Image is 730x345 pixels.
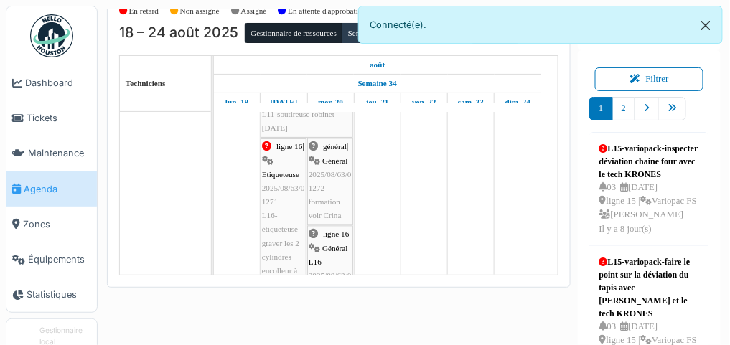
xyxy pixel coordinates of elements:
label: Non assigné [180,5,220,17]
button: Filtrer [595,67,703,91]
a: 18 août 2025 [222,93,252,111]
label: En retard [129,5,159,17]
span: Zones [23,217,91,231]
h2: 18 – 24 août 2025 [119,24,238,42]
nav: pager [589,97,709,132]
span: 2025/08/63/01272 [309,171,352,193]
a: Statistiques [6,277,97,312]
a: 19 août 2025 [267,93,301,111]
a: L15-variopack-inspecter déviation chaine four avec le tech KRONES 03 |[DATE] ligne 15 |Variopac F... [595,138,703,240]
button: Gestionnaire de ressources [245,23,342,43]
span: ligne 16 [276,143,302,151]
span: 2025/08/63/01271 [262,184,305,207]
span: Tickets [27,111,91,125]
img: Badge_color-CXgf-gQk.svg [30,14,73,57]
span: Équipements [28,252,91,266]
a: 1 [589,97,612,120]
a: 20 août 2025 [314,93,347,111]
span: Techniciens [126,79,166,88]
div: 03 | [DATE] ligne 15 | Variopac FS [PERSON_NAME] Il y a 8 jour(s) [599,181,700,236]
a: 22 août 2025 [408,93,440,111]
a: Dashboard [6,65,97,100]
div: | [309,141,352,223]
a: 23 août 2025 [454,93,487,111]
span: L16-étiqueteuse-graver les 2 cylindres encolleur à la dremel [262,212,301,289]
button: Close [690,6,722,44]
a: Maintenance [6,136,97,171]
div: L15-variopack-faire le point sur la déviation du tapis avec [PERSON_NAME] et le tech KRONES [599,255,700,320]
a: 2 [612,97,635,120]
span: Statistiques [27,288,91,301]
div: Connecté(e). [358,6,724,44]
a: Semaine 34 [355,75,401,93]
a: 18 août 2025 [366,56,388,74]
span: formation voir Crina [309,198,342,220]
a: 21 août 2025 [362,93,393,111]
a: 24 août 2025 [502,93,534,111]
a: Agenda [6,171,97,207]
span: Général [322,157,347,166]
div: L15-variopack-inspecter déviation chaine four avec le tech KRONES [599,142,700,181]
span: Maintenance [28,146,91,160]
a: Équipements [6,242,97,277]
span: Dashboard [25,76,91,90]
label: Assigné [241,5,267,17]
span: ligne 16 [323,230,349,239]
label: En attente d'approbation [288,5,366,17]
span: Etiqueteuse [262,171,299,179]
span: 2025/08/63/01261 [309,272,352,294]
span: Agenda [24,182,91,196]
a: Tickets [6,100,97,136]
span: Général L16 [309,245,348,267]
div: | [262,141,305,292]
span: général [323,143,347,151]
a: Zones [6,207,97,242]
